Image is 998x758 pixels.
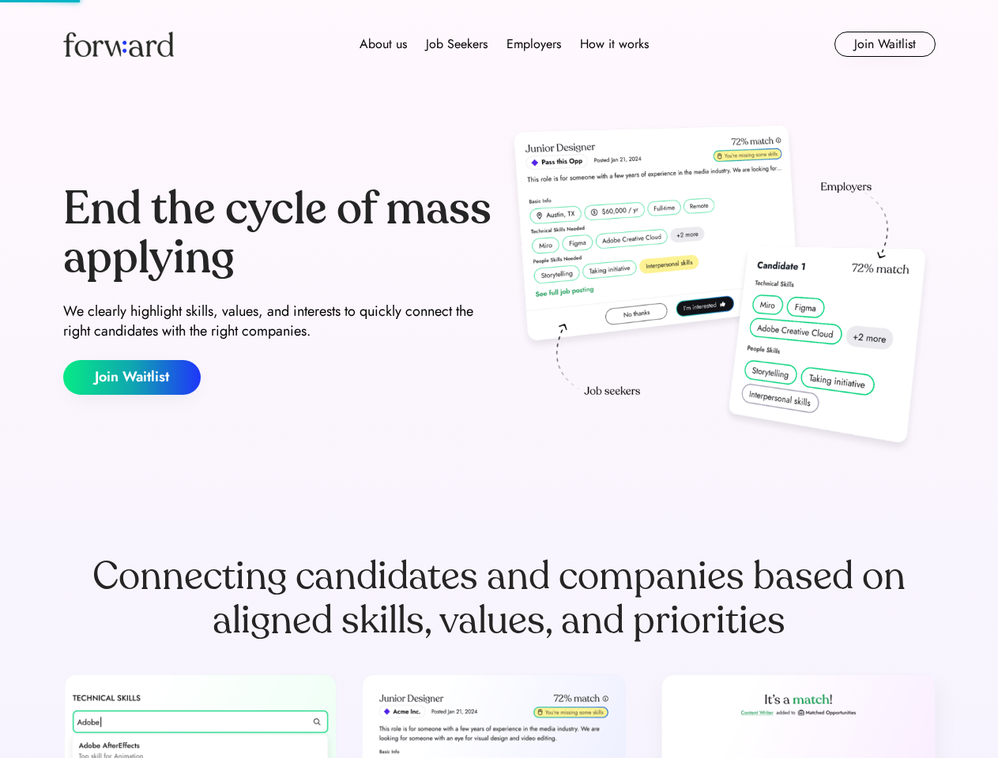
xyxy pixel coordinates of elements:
div: Connecting candidates and companies based on aligned skills, values, and priorities [63,554,936,643]
div: We clearly highlight skills, values, and interests to quickly connect the right candidates with t... [63,302,493,341]
div: End the cycle of mass applying [63,185,493,282]
button: Join Waitlist [834,32,936,57]
div: How it works [580,35,649,54]
div: Employers [507,35,561,54]
button: Join Waitlist [63,360,201,395]
div: Job Seekers [426,35,488,54]
div: About us [360,35,407,54]
img: hero-image.png [506,120,936,460]
img: Forward logo [63,32,174,57]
